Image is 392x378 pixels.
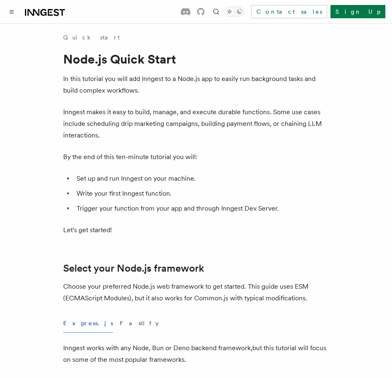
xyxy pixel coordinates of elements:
[63,281,329,304] p: Choose your preferred Node.js web framework to get started. This guide uses ESM (ECMAScript Modul...
[63,151,329,163] p: By the end of this ten-minute tutorial you will:
[224,7,244,17] button: Toggle dark mode
[63,314,113,333] button: Express.js
[63,224,329,236] p: Let's get started!
[251,5,327,18] a: Contact sales
[63,342,329,366] p: Inngest works with any Node, Bun or Deno backend framework,but this tutorial will focus on some o...
[7,7,17,17] button: Toggle navigation
[63,52,329,66] h1: Node.js Quick Start
[63,73,329,96] p: In this tutorial you will add Inngest to a Node.js app to easily run background tasks and build c...
[211,7,221,17] button: Find something...
[74,203,329,214] li: Trigger your function from your app and through Inngest Dev Server.
[63,263,204,274] a: Select your Node.js framework
[63,33,120,42] a: Quick start
[74,173,329,184] li: Set up and run Inngest on your machine.
[330,5,385,18] a: Sign Up
[63,106,329,141] p: Inngest makes it easy to build, manage, and execute durable functions. Some use cases include sch...
[120,314,159,333] button: Fastify
[74,188,329,199] li: Write your first Inngest function.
